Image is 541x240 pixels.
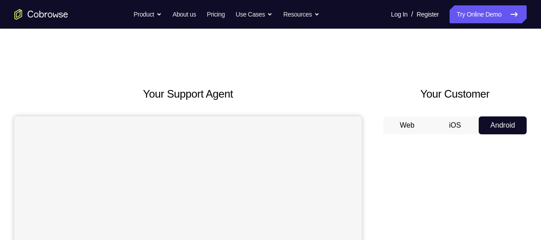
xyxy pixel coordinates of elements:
h2: Your Support Agent [14,86,362,102]
a: Register [417,5,439,23]
button: Use Cases [236,5,273,23]
a: Go to the home page [14,9,68,20]
a: Try Online Demo [450,5,527,23]
button: iOS [431,116,479,134]
button: Resources [283,5,320,23]
a: Log In [391,5,407,23]
span: / [411,9,413,20]
h2: Your Customer [383,86,527,102]
button: Product [134,5,162,23]
a: Pricing [207,5,225,23]
button: Web [383,116,431,134]
a: About us [173,5,196,23]
button: Android [479,116,527,134]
